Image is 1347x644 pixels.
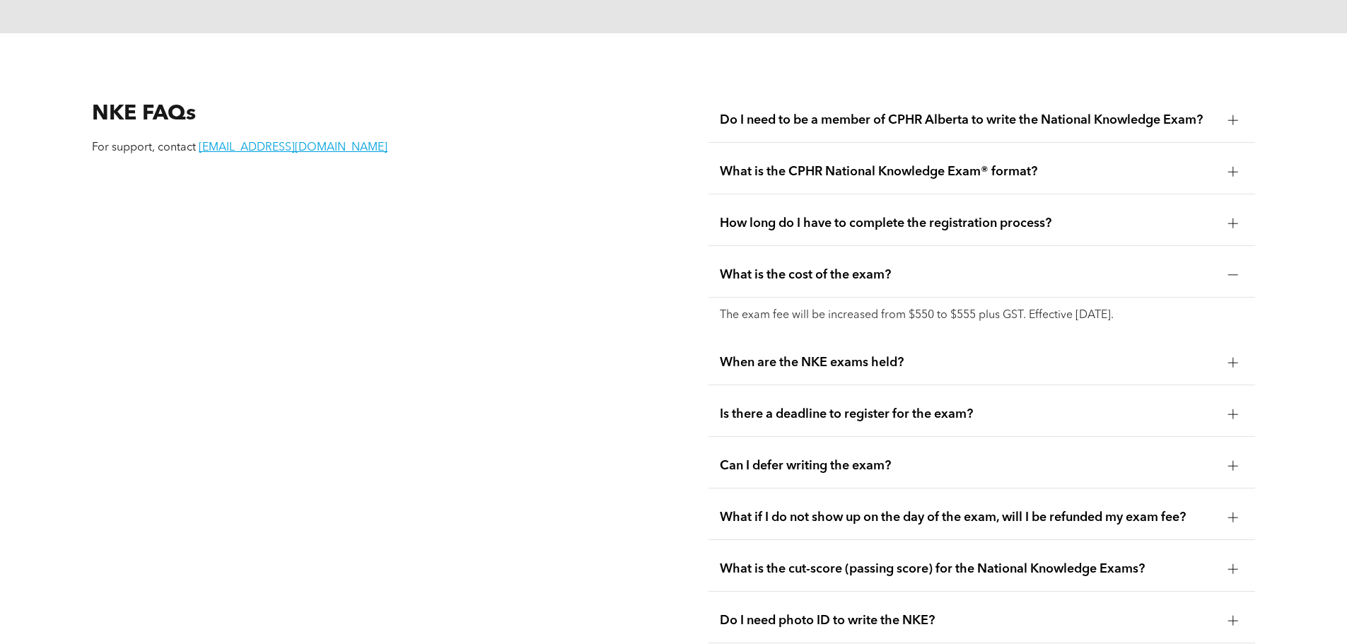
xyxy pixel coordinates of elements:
[199,142,387,153] a: [EMAIL_ADDRESS][DOMAIN_NAME]
[720,216,1217,231] span: How long do I have to complete the registration process?
[720,164,1217,180] span: What is the CPHR National Knowledge Exam® format?
[92,142,196,153] span: For support, contact
[720,510,1217,525] span: What if I do not show up on the day of the exam, will I be refunded my exam fee?
[720,267,1217,283] span: What is the cost of the exam?
[720,406,1217,422] span: Is there a deadline to register for the exam?
[720,355,1217,370] span: When are the NKE exams held?
[720,309,1244,322] p: The exam fee will be increased from $550 to $555 plus GST. Effective [DATE].
[720,458,1217,474] span: Can I defer writing the exam?
[720,613,1217,628] span: Do I need photo ID to write the NKE?
[92,103,196,124] span: NKE FAQs
[720,112,1217,128] span: Do I need to be a member of CPHR Alberta to write the National Knowledge Exam?
[720,561,1217,577] span: What is the cut-score (passing score) for the National Knowledge Exams?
